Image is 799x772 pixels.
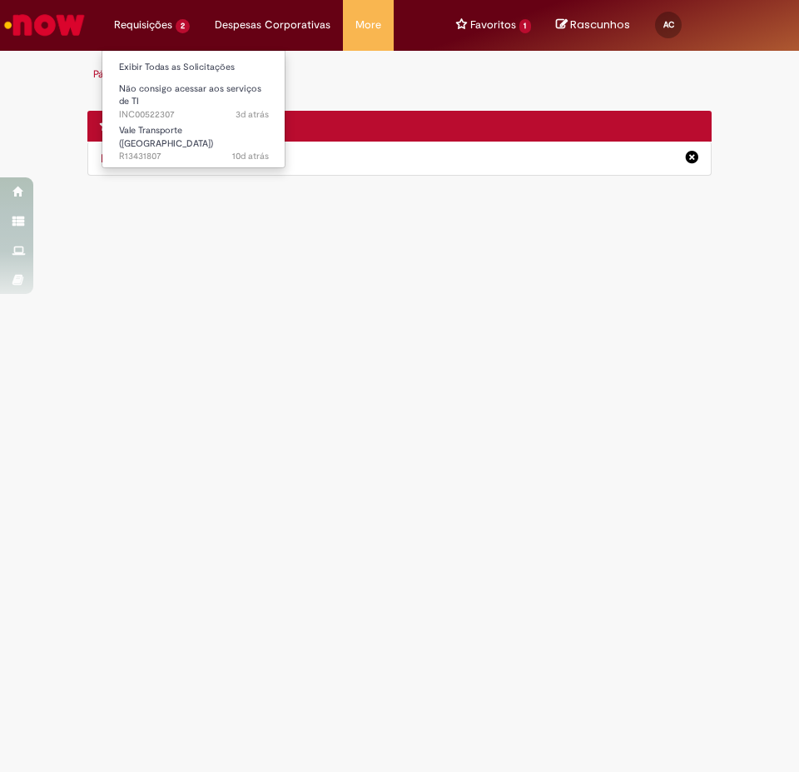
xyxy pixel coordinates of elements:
[176,19,190,33] span: 2
[114,17,172,33] span: Requisições
[232,150,269,162] time: 20/08/2025 11:05:05
[119,150,269,163] span: R13431807
[119,82,261,108] span: Não consigo acessar aos serviços de TI
[355,17,381,33] span: More
[119,108,269,122] span: INC00522307
[556,17,630,32] a: No momento, sua lista de rascunhos tem 0 Itens
[2,8,87,42] img: ServiceNow
[236,108,269,121] time: 27/08/2025 09:53:55
[232,150,269,162] span: 10d atrás
[102,58,285,77] a: Exibir Todas as Solicitações
[102,122,285,157] a: Aberto R13431807 : Vale Transporte (VT)
[663,19,674,30] span: AC
[215,17,330,33] span: Despesas Corporativas
[519,19,532,33] span: 1
[87,59,712,90] ul: Trilhas de página
[93,67,151,81] a: Página inicial
[119,124,213,150] span: Vale Transporte ([GEOGRAPHIC_DATA])
[236,108,269,121] span: 3d atrás
[570,17,630,32] span: Rascunhos
[102,50,285,168] ul: Requisições
[470,17,516,33] span: Favoritos
[102,80,285,116] a: Aberto INC00522307 : Não consigo acessar aos serviços de TI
